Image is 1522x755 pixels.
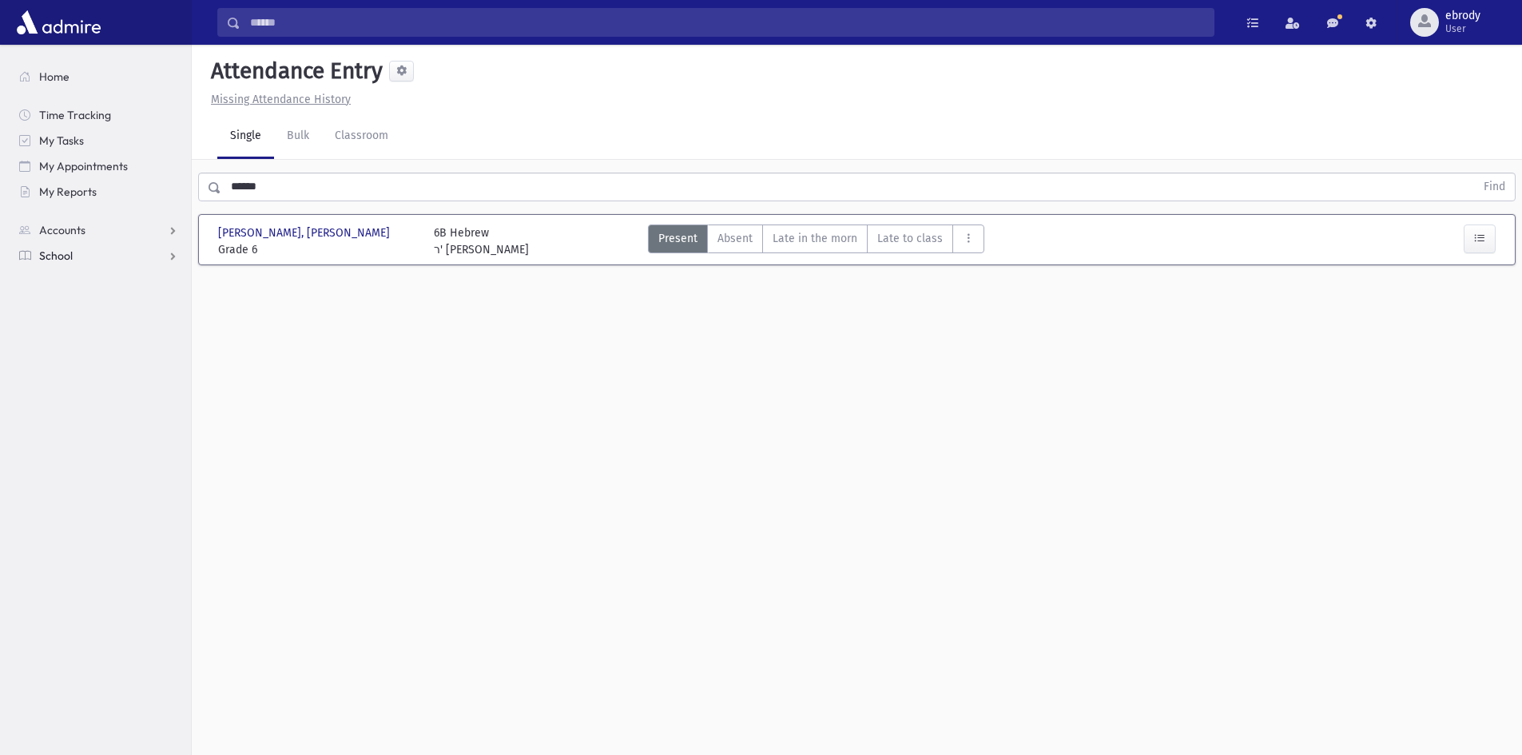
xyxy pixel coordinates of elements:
[39,70,70,84] span: Home
[39,185,97,199] span: My Reports
[434,225,529,258] div: 6B Hebrew ר' [PERSON_NAME]
[6,64,191,89] a: Home
[877,230,943,247] span: Late to class
[6,217,191,243] a: Accounts
[6,179,191,205] a: My Reports
[39,248,73,263] span: School
[39,159,128,173] span: My Appointments
[39,108,111,122] span: Time Tracking
[217,114,274,159] a: Single
[205,93,351,106] a: Missing Attendance History
[6,128,191,153] a: My Tasks
[6,153,191,179] a: My Appointments
[6,102,191,128] a: Time Tracking
[39,133,84,148] span: My Tasks
[773,230,857,247] span: Late in the morn
[13,6,105,38] img: AdmirePro
[1445,10,1480,22] span: ebrody
[274,114,322,159] a: Bulk
[658,230,697,247] span: Present
[648,225,984,258] div: AttTypes
[1445,22,1480,35] span: User
[322,114,401,159] a: Classroom
[240,8,1214,37] input: Search
[39,223,85,237] span: Accounts
[717,230,753,247] span: Absent
[6,243,191,268] a: School
[218,241,418,258] span: Grade 6
[205,58,383,85] h5: Attendance Entry
[211,93,351,106] u: Missing Attendance History
[1474,173,1515,201] button: Find
[218,225,393,241] span: [PERSON_NAME], [PERSON_NAME]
